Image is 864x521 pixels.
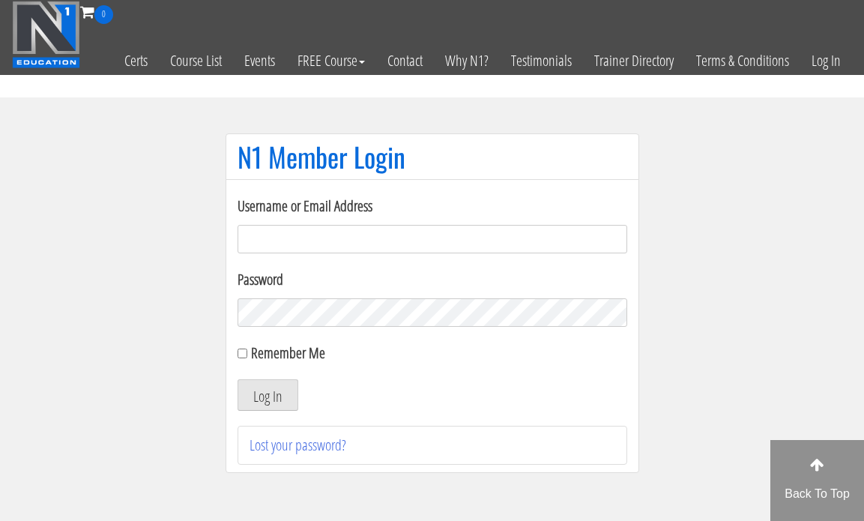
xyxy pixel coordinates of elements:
h1: N1 Member Login [238,142,627,172]
a: FREE Course [286,24,376,97]
a: Log In [800,24,852,97]
a: 0 [80,1,113,22]
a: Terms & Conditions [685,24,800,97]
a: Testimonials [500,24,583,97]
a: Trainer Directory [583,24,685,97]
a: Lost your password? [250,435,346,455]
a: Events [233,24,286,97]
span: 0 [94,5,113,24]
label: Username or Email Address [238,195,627,217]
label: Password [238,268,627,291]
a: Course List [159,24,233,97]
a: Contact [376,24,434,97]
label: Remember Me [251,343,325,363]
button: Log In [238,379,298,411]
img: n1-education [12,1,80,68]
a: Certs [113,24,159,97]
p: Back To Top [770,485,864,503]
a: Why N1? [434,24,500,97]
